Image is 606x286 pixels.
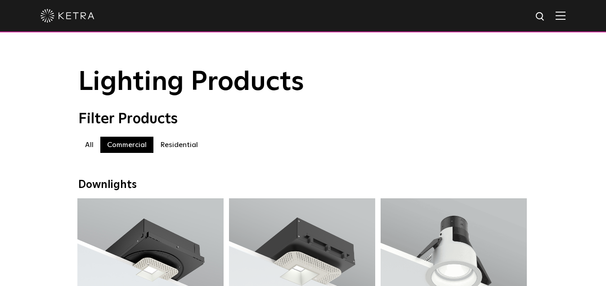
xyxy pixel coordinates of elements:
div: Downlights [78,179,528,192]
img: search icon [535,11,546,22]
label: Residential [153,137,205,153]
label: Commercial [100,137,153,153]
span: Lighting Products [78,69,304,96]
img: Hamburger%20Nav.svg [556,11,566,20]
div: Filter Products [78,111,528,128]
img: ketra-logo-2019-white [40,9,94,22]
label: All [78,137,100,153]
